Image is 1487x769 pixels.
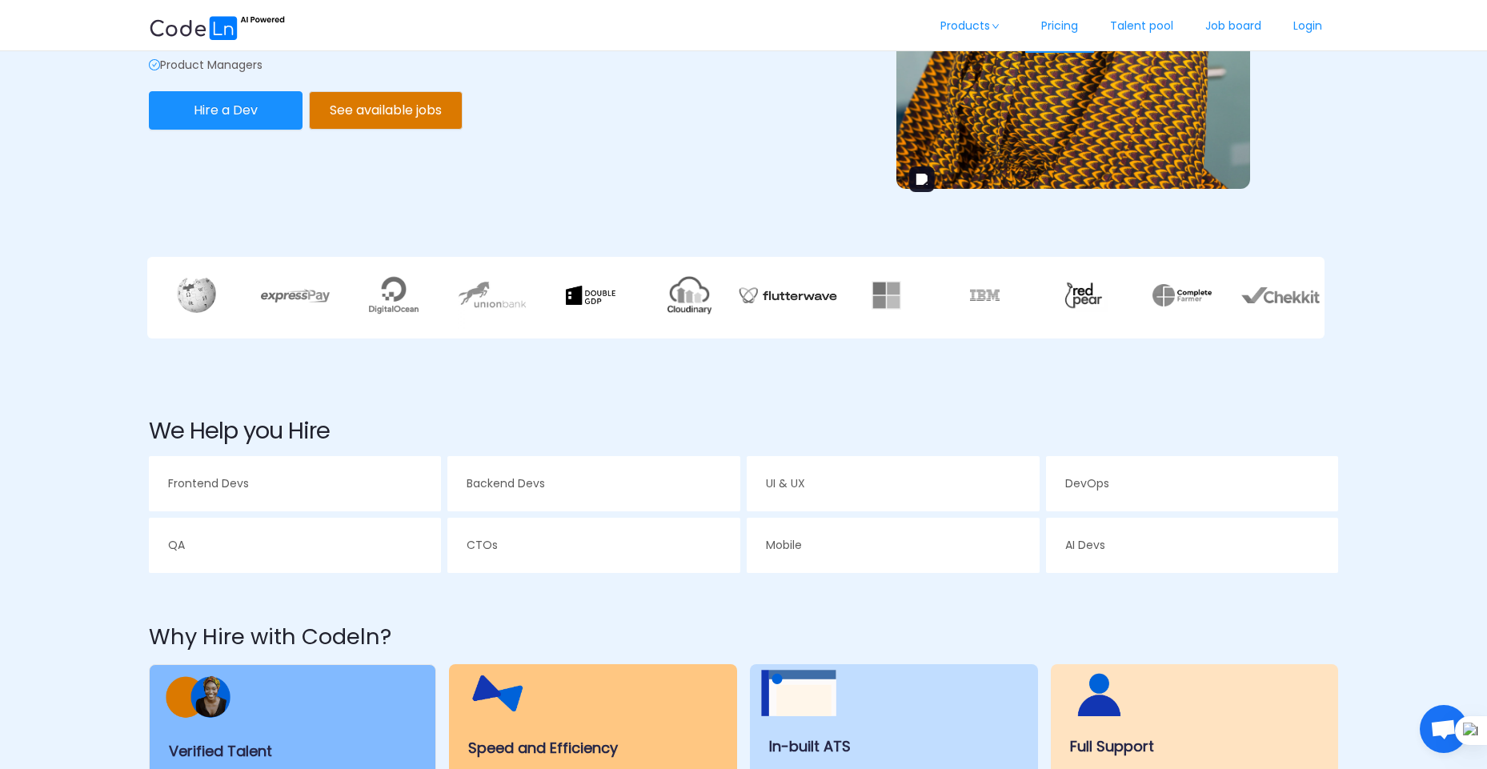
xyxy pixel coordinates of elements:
[1070,735,1320,757] p: Full Support
[991,22,1000,30] i: icon: down
[447,456,740,511] a: Backend Devs
[149,518,442,573] a: QA
[566,286,615,305] img: gdp.f5de0a9d.webp
[149,57,740,74] p: Product Managers
[261,289,330,302] img: express.25241924.webp
[467,537,498,553] span: CTOs
[149,59,160,70] i: icon: check-circle
[149,456,442,511] a: Frontend Devs
[149,416,1338,445] h2: We Help you Hire
[747,518,1040,573] a: Mobile
[169,740,417,762] p: Verified Talent
[665,270,715,320] img: cloud.8900efb9.webp
[458,261,527,330] img: union.a1ab9f8d.webp
[1241,287,1321,303] img: chekkit.0bccf985.webp
[468,737,718,759] p: Speed and Efficiency
[872,281,901,310] img: fq4AAAAAAAAAAA=
[769,735,1019,757] p: In-built ATS
[1065,475,1109,491] span: DevOps
[1152,284,1212,306] img: xNYAAAAAA=
[766,475,805,491] span: UI & UX
[1059,278,1108,312] img: 3JiQAAAAAABZABt8ruoJIq32+N62SQO0hFKGtpKBtqUKlH8dAofS56CJ7FppICrj1pHkAOPKAAA=
[369,270,419,320] img: digitalocean.9711bae0.webp
[467,475,545,491] span: Backend Devs
[1420,705,1468,753] div: Ouvrir le chat
[1065,537,1105,553] span: AI Devs
[150,665,235,721] img: example
[449,664,535,718] img: example
[149,14,285,40] img: ai.87e98a1d.svg
[1046,456,1339,511] a: DevOps
[970,290,1000,302] img: ibm.f019ecc1.webp
[177,278,216,314] img: wikipedia.924a3bd0.webp
[447,518,740,573] a: CTOs
[309,91,463,130] button: See available jobs
[149,621,1338,654] h2: Why Hire with Codeln?
[1051,664,1137,716] img: example
[739,267,837,322] img: flutter.513ce320.webp
[766,537,802,553] span: Mobile
[1046,518,1339,573] a: AI Devs
[750,664,836,716] img: example
[747,456,1040,511] a: UI & UX
[168,475,249,491] span: Frontend Devs
[149,91,303,130] button: Hire a Dev
[168,537,185,553] span: QA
